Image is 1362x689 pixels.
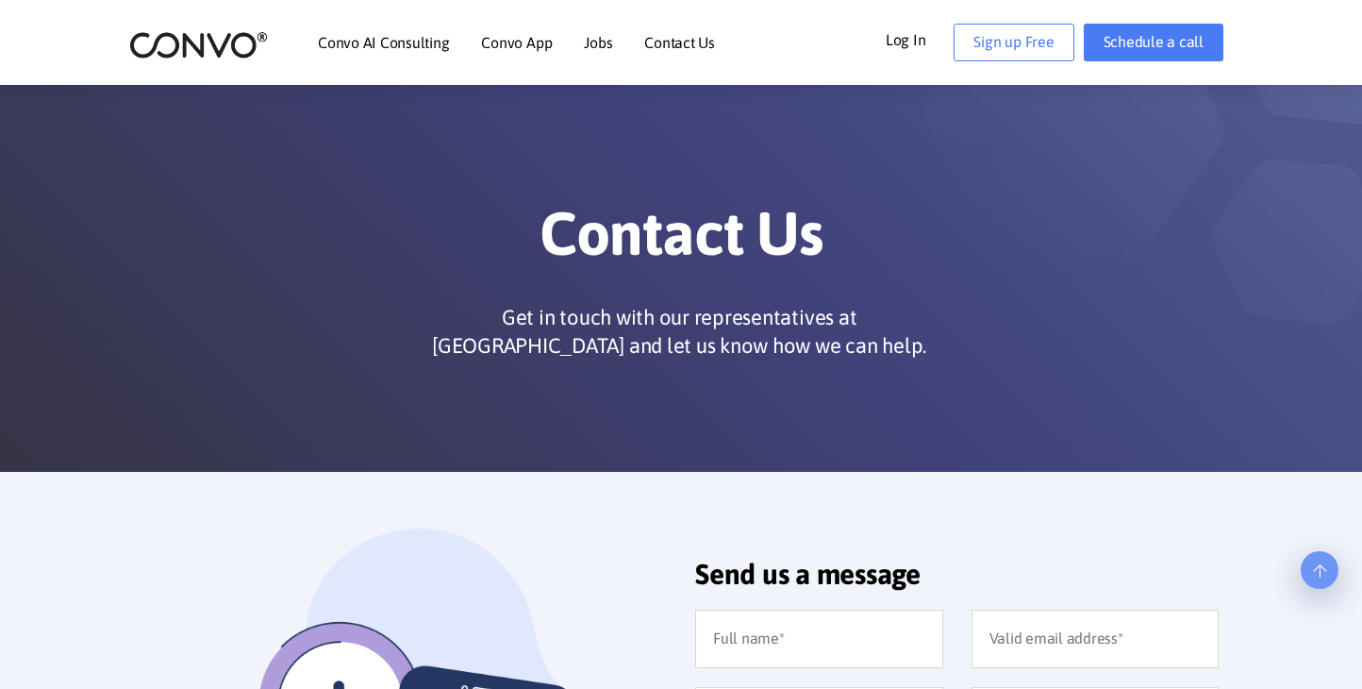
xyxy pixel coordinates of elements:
[695,610,943,668] input: Full name*
[584,35,612,50] a: Jobs
[954,24,1073,61] a: Sign up Free
[886,24,955,54] a: Log In
[695,557,1219,605] h2: Send us a message
[644,35,715,50] a: Contact Us
[1084,24,1223,61] a: Schedule a call
[481,35,552,50] a: Convo App
[424,303,934,360] p: Get in touch with our representatives at [GEOGRAPHIC_DATA] and let us know how we can help.
[972,610,1220,668] input: Valid email address*
[158,197,1204,284] h1: Contact Us
[129,30,268,59] img: logo_2.png
[318,35,449,50] a: Convo AI Consulting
